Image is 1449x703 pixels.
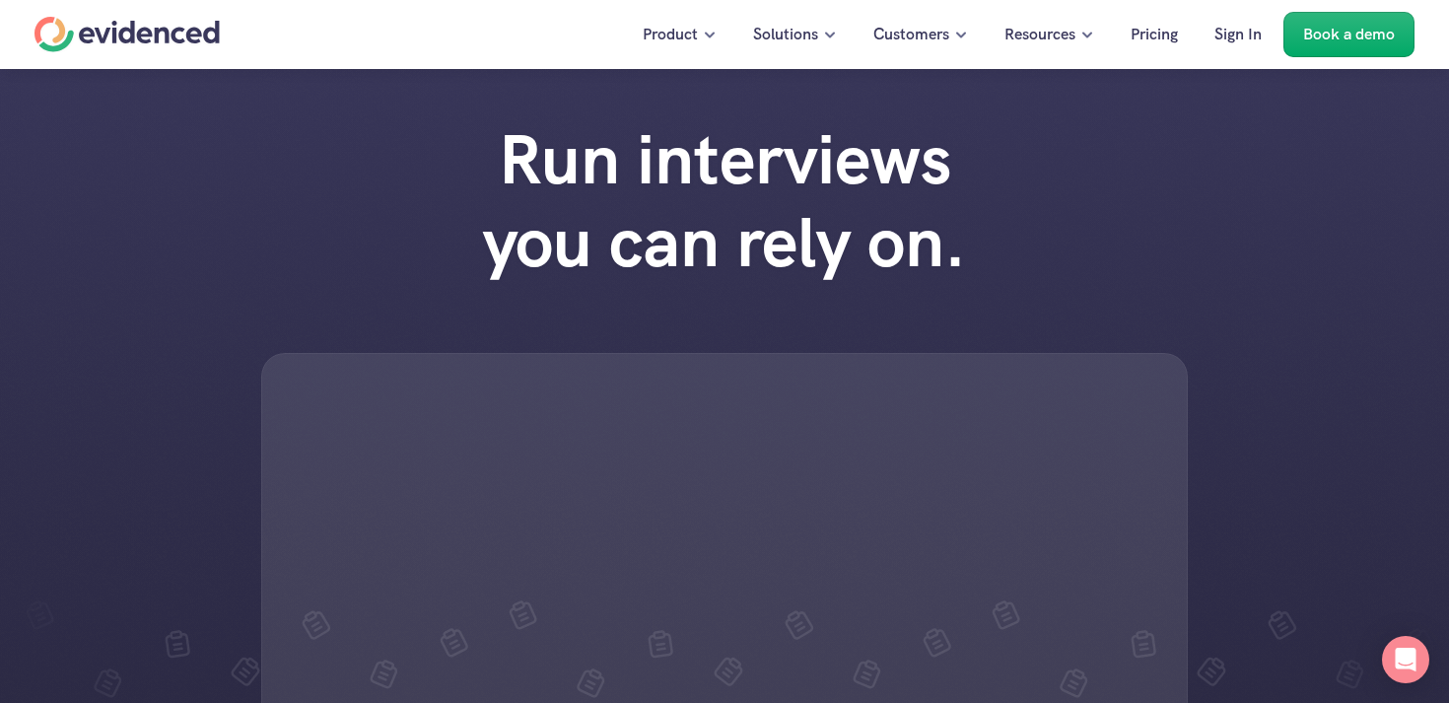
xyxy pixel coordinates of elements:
[753,22,818,47] p: Solutions
[444,118,1005,284] h1: Run interviews you can rely on.
[1131,22,1178,47] p: Pricing
[1200,12,1276,57] a: Sign In
[1303,22,1395,47] p: Book a demo
[1283,12,1414,57] a: Book a demo
[1382,636,1429,683] div: Open Intercom Messenger
[1116,12,1193,57] a: Pricing
[1214,22,1262,47] p: Sign In
[643,22,698,47] p: Product
[873,22,949,47] p: Customers
[34,17,220,52] a: Home
[1004,22,1075,47] p: Resources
